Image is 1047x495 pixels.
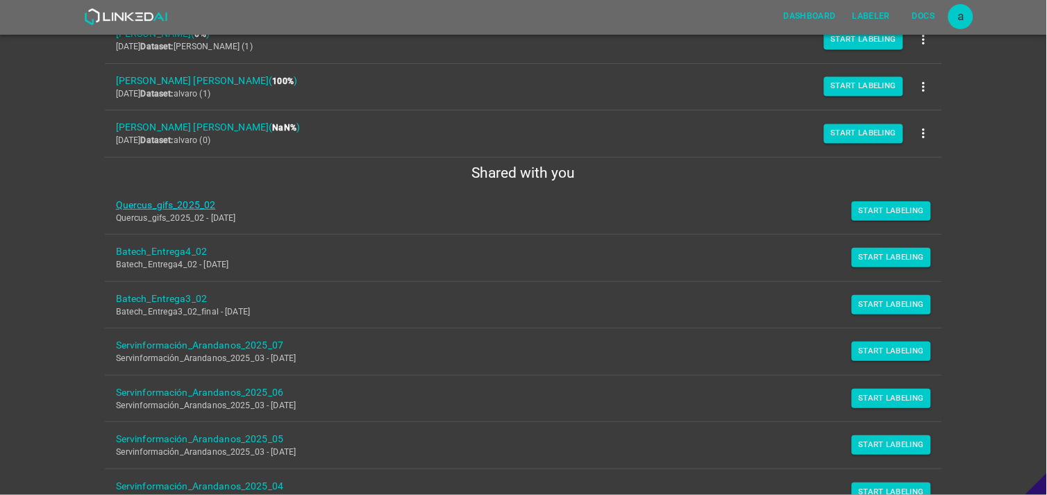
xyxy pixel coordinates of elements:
a: Servinformación_Arandanos_2025_06 [116,385,909,400]
button: Labeler [847,5,896,28]
a: Docs [898,2,948,31]
img: LinkedAI [84,8,168,25]
a: Labeler [844,2,898,31]
a: Servinformación_Arandanos_2025_04 [116,479,909,494]
button: Start Labeling [852,201,932,221]
b: Dataset: [141,89,174,99]
button: more [908,118,939,149]
h5: Shared with you [105,163,942,183]
p: Quercus_gifs_2025_02 - [DATE] [116,212,909,225]
button: Start Labeling [824,124,904,143]
button: Open settings [948,4,973,29]
button: Start Labeling [852,295,932,314]
span: [DATE] [PERSON_NAME] (1) [116,42,253,51]
b: 100% [272,76,294,86]
button: Start Labeling [852,342,932,361]
span: [DATE] alvaro (1) [116,89,210,99]
p: Servinformación_Arandanos_2025_03 - [DATE] [116,353,909,365]
button: more [908,71,939,102]
b: NaN% [272,123,296,133]
button: Docs [901,5,946,28]
a: [PERSON_NAME] [PERSON_NAME](100%)[DATE]Dataset:alvaro (1) [105,64,942,110]
button: more [908,24,939,56]
p: Batech_Entrega4_02 - [DATE] [116,259,909,271]
a: Dashboard [776,2,844,31]
a: Servinformación_Arandanos_2025_07 [116,338,909,353]
p: Servinformación_Arandanos_2025_03 - [DATE] [116,400,909,412]
button: Start Labeling [852,389,932,408]
button: Start Labeling [852,248,932,267]
span: [DATE] alvaro (0) [116,135,210,145]
a: Servinformación_Arandanos_2025_05 [116,432,909,446]
button: Start Labeling [824,77,904,97]
b: Dataset: [141,42,174,51]
a: Quercus_gifs_2025_02 [116,198,909,212]
button: Dashboard [778,5,841,28]
p: Servinformación_Arandanos_2025_03 - [DATE] [116,446,909,459]
a: Batech_Entrega3_02 [116,292,909,306]
button: Start Labeling [852,435,932,455]
a: Batech_Entrega4_02 [116,244,909,259]
b: Dataset: [141,135,174,145]
a: [PERSON_NAME] [PERSON_NAME](NaN%)[DATE]Dataset:alvaro (0) [105,110,942,157]
a: [PERSON_NAME](0%)[DATE]Dataset:[PERSON_NAME] (1) [105,17,942,63]
p: Batech_Entrega3_02_final - [DATE] [116,306,909,319]
span: [PERSON_NAME] [PERSON_NAME] ( ) [116,120,909,135]
button: Start Labeling [824,30,904,49]
span: [PERSON_NAME] [PERSON_NAME] ( ) [116,74,909,88]
div: a [948,4,973,29]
